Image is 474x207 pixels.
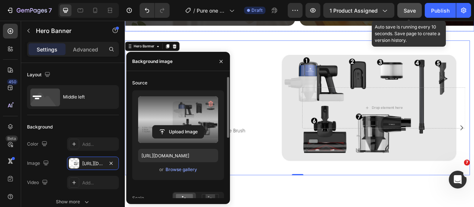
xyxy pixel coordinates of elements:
div: Middle left [63,89,108,106]
button: Save [397,3,422,18]
div: [URL][DOMAIN_NAME] [82,160,104,167]
p: Hero Banner [36,26,99,35]
div: Undo/Redo [140,3,170,18]
button: Browse gallery [165,166,197,173]
div: Browse gallery [166,166,197,173]
div: Background image [132,58,173,65]
div: Scale [132,195,144,201]
span: Draft [251,7,263,14]
span: Pure one S30 [197,7,226,14]
p: Advanced [73,46,98,53]
button: Publish [425,3,456,18]
button: 7 [3,3,55,18]
div: Video [27,178,49,188]
div: Publish [431,7,450,14]
div: Show more [56,198,90,206]
span: Save [404,7,416,14]
iframe: Design area [125,21,474,207]
span: or [159,165,164,174]
input: https://example.com/image.jpg [138,149,218,162]
div: Color [27,139,49,149]
p: Settings [37,46,57,53]
div: Add... [82,141,117,148]
button: Carousel Next Arrow [418,126,438,147]
p: 7 [49,6,52,15]
span: 1 product assigned [330,7,378,14]
span: 7 [464,160,470,166]
button: Upload Image [152,125,204,138]
iframe: Intercom live chat [449,171,467,188]
div: Beta [6,136,18,141]
div: Add... [82,180,117,186]
span: / [193,7,195,14]
div: Layout [27,70,52,80]
div: 450 [7,79,18,85]
div: Background [27,124,53,130]
div: Drop element here [314,108,353,114]
div: Image [27,158,50,168]
button: 1 product assigned [323,3,394,18]
div: Source [132,80,147,86]
div: Hero Banner [9,30,39,36]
